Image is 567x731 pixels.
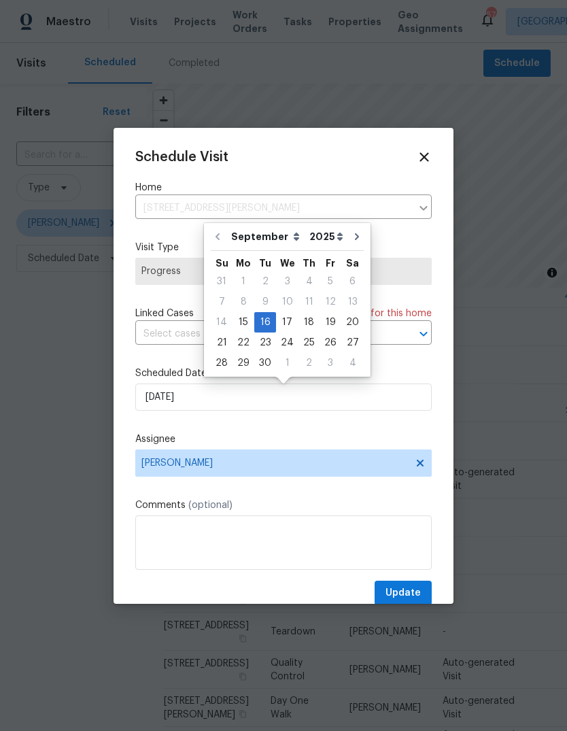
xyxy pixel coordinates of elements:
[417,150,432,165] span: Close
[254,292,276,311] div: 9
[135,324,394,345] input: Select cases
[298,313,320,332] div: 18
[135,198,411,219] input: Enter in an address
[320,313,341,332] div: 19
[341,354,364,373] div: 4
[298,292,320,312] div: Thu Sep 11 2025
[233,271,254,292] div: Mon Sep 01 2025
[276,353,298,373] div: Wed Oct 01 2025
[254,353,276,373] div: Tue Sep 30 2025
[341,313,364,332] div: 20
[298,354,320,373] div: 2
[233,292,254,311] div: 8
[254,354,276,373] div: 30
[233,313,254,332] div: 15
[211,292,233,311] div: 7
[207,223,228,250] button: Go to previous month
[320,292,341,312] div: Fri Sep 12 2025
[254,272,276,291] div: 2
[141,265,426,278] span: Progress
[320,312,341,333] div: Fri Sep 19 2025
[341,312,364,333] div: Sat Sep 20 2025
[259,258,271,268] abbr: Tuesday
[298,292,320,311] div: 11
[254,271,276,292] div: Tue Sep 02 2025
[303,258,315,268] abbr: Thursday
[276,333,298,353] div: Wed Sep 24 2025
[320,271,341,292] div: Fri Sep 05 2025
[385,585,421,602] span: Update
[141,458,408,469] span: [PERSON_NAME]
[341,292,364,311] div: 13
[135,181,432,194] label: Home
[254,313,276,332] div: 16
[216,258,228,268] abbr: Sunday
[135,367,432,380] label: Scheduled Date
[233,354,254,373] div: 29
[280,258,295,268] abbr: Wednesday
[341,333,364,353] div: Sat Sep 27 2025
[276,333,298,352] div: 24
[233,312,254,333] div: Mon Sep 15 2025
[341,353,364,373] div: Sat Oct 04 2025
[211,292,233,312] div: Sun Sep 07 2025
[276,313,298,332] div: 17
[306,226,347,247] select: Year
[375,581,432,606] button: Update
[341,271,364,292] div: Sat Sep 06 2025
[276,271,298,292] div: Wed Sep 03 2025
[233,353,254,373] div: Mon Sep 29 2025
[254,333,276,352] div: 23
[341,333,364,352] div: 27
[254,292,276,312] div: Tue Sep 09 2025
[341,272,364,291] div: 6
[298,333,320,352] div: 25
[135,498,432,512] label: Comments
[254,312,276,333] div: Tue Sep 16 2025
[135,150,228,164] span: Schedule Visit
[298,272,320,291] div: 4
[298,312,320,333] div: Thu Sep 18 2025
[233,292,254,312] div: Mon Sep 08 2025
[320,292,341,311] div: 12
[320,353,341,373] div: Fri Oct 03 2025
[211,313,233,332] div: 14
[320,333,341,353] div: Fri Sep 26 2025
[320,333,341,352] div: 26
[135,432,432,446] label: Assignee
[276,292,298,312] div: Wed Sep 10 2025
[211,333,233,352] div: 21
[298,353,320,373] div: Thu Oct 02 2025
[228,226,306,247] select: Month
[211,272,233,291] div: 31
[211,312,233,333] div: Sun Sep 14 2025
[233,333,254,352] div: 22
[211,271,233,292] div: Sun Aug 31 2025
[414,324,433,343] button: Open
[298,271,320,292] div: Thu Sep 04 2025
[211,354,233,373] div: 28
[320,272,341,291] div: 5
[211,333,233,353] div: Sun Sep 21 2025
[233,272,254,291] div: 1
[233,333,254,353] div: Mon Sep 22 2025
[276,354,298,373] div: 1
[326,258,335,268] abbr: Friday
[347,223,367,250] button: Go to next month
[298,333,320,353] div: Thu Sep 25 2025
[188,500,233,510] span: (optional)
[135,307,194,320] span: Linked Cases
[276,312,298,333] div: Wed Sep 17 2025
[211,353,233,373] div: Sun Sep 28 2025
[276,272,298,291] div: 3
[320,354,341,373] div: 3
[236,258,251,268] abbr: Monday
[276,292,298,311] div: 10
[341,292,364,312] div: Sat Sep 13 2025
[254,333,276,353] div: Tue Sep 23 2025
[346,258,359,268] abbr: Saturday
[135,384,432,411] input: M/D/YYYY
[135,241,432,254] label: Visit Type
